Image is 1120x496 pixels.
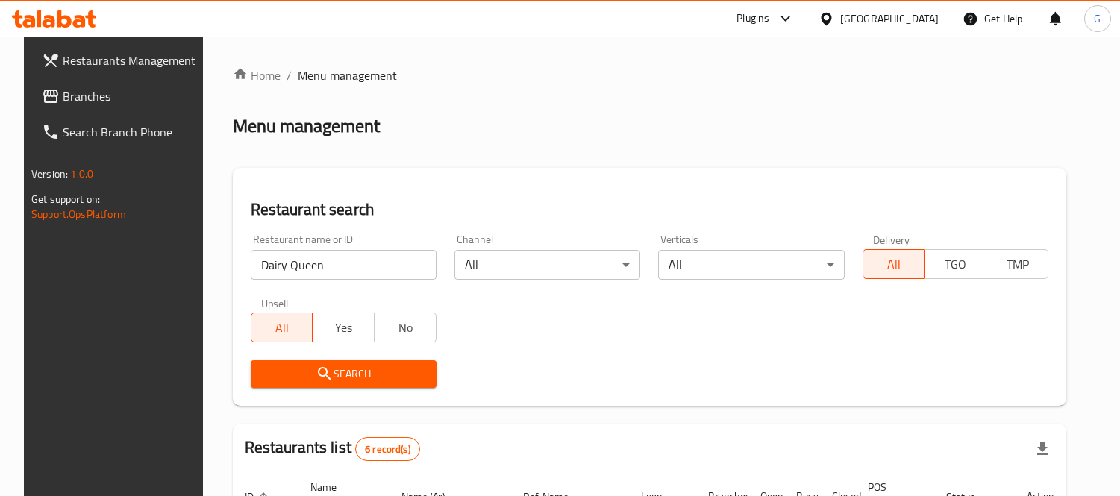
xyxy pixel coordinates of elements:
[287,66,292,84] li: /
[298,66,397,84] span: Menu management
[873,234,910,245] label: Delivery
[454,250,640,280] div: All
[1024,431,1060,467] div: Export file
[257,317,307,339] span: All
[374,313,437,342] button: No
[986,249,1048,279] button: TMP
[319,317,369,339] span: Yes
[930,254,980,275] span: TGO
[63,51,199,69] span: Restaurants Management
[245,436,420,461] h2: Restaurants list
[251,250,437,280] input: Search for restaurant name or ID..
[233,66,281,84] a: Home
[1094,10,1101,27] span: G
[251,313,313,342] button: All
[924,249,986,279] button: TGO
[263,365,425,383] span: Search
[381,317,431,339] span: No
[992,254,1042,275] span: TMP
[869,254,919,275] span: All
[355,437,420,461] div: Total records count
[863,249,925,279] button: All
[63,123,199,141] span: Search Branch Phone
[233,114,380,138] h2: Menu management
[251,198,1048,221] h2: Restaurant search
[31,189,100,209] span: Get support on:
[63,87,199,105] span: Branches
[261,298,289,308] label: Upsell
[736,10,769,28] div: Plugins
[70,164,93,183] span: 1.0.0
[233,66,1066,84] nav: breadcrumb
[30,43,211,78] a: Restaurants Management
[31,204,126,224] a: Support.OpsPlatform
[30,78,211,114] a: Branches
[30,114,211,150] a: Search Branch Phone
[658,250,844,280] div: All
[312,313,375,342] button: Yes
[251,360,437,388] button: Search
[31,164,68,183] span: Version:
[840,10,939,27] div: [GEOGRAPHIC_DATA]
[356,442,419,456] span: 6 record(s)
